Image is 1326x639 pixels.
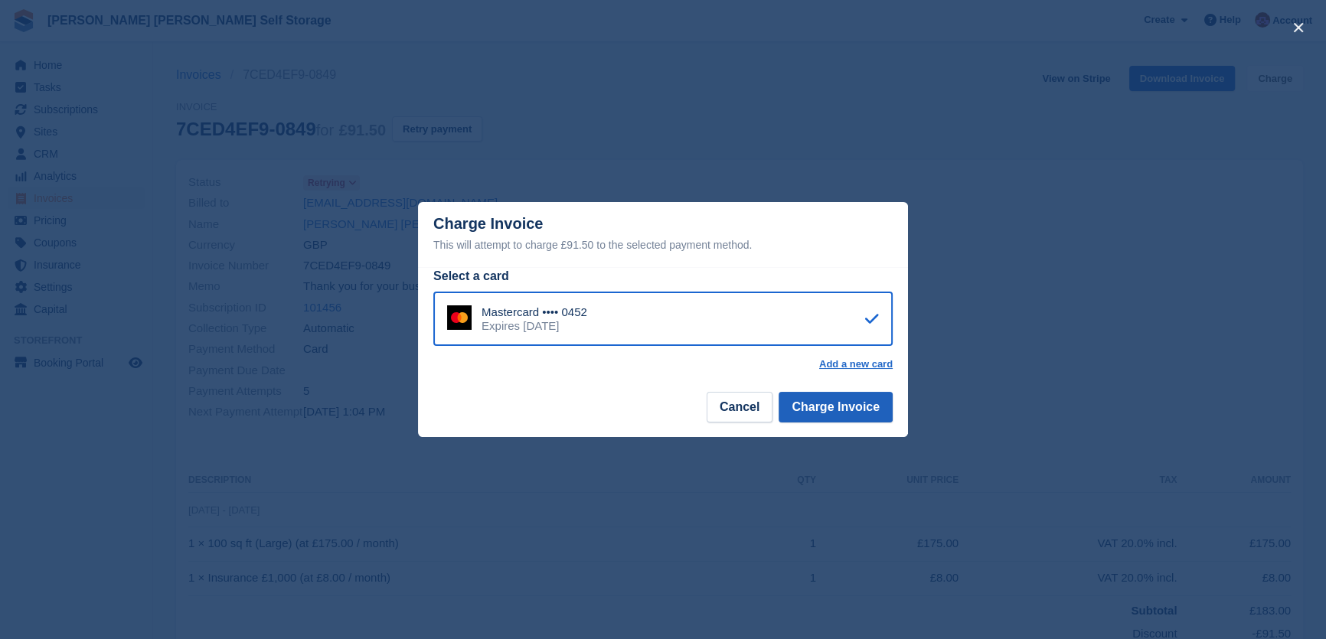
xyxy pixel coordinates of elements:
button: Cancel [707,392,772,422]
a: Add a new card [819,358,893,370]
div: Select a card [433,267,893,285]
img: Mastercard Logo [447,305,472,330]
div: This will attempt to charge £91.50 to the selected payment method. [433,236,893,254]
button: close [1286,15,1311,40]
button: Charge Invoice [779,392,893,422]
div: Charge Invoice [433,215,893,254]
div: Expires [DATE] [482,319,587,333]
div: Mastercard •••• 0452 [482,305,587,319]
